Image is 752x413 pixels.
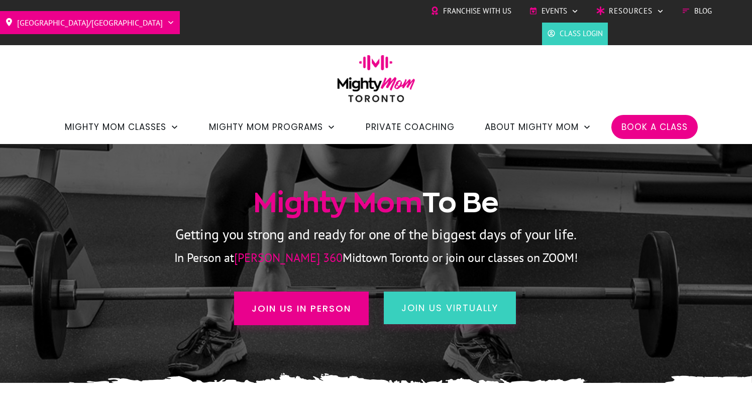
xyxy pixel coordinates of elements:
p: Getting you strong and ready for one of the biggest days of your life. [75,222,677,246]
span: Mighty Mom Classes [65,118,166,135]
span: [GEOGRAPHIC_DATA]/[GEOGRAPHIC_DATA] [17,15,163,31]
span: Blog [694,4,712,19]
a: Franchise with Us [431,4,511,19]
span: Franchise with Us [443,4,511,19]
a: Resources [596,4,664,19]
a: Private Coaching [366,118,455,135]
span: Events [542,4,567,19]
a: Join us in person [234,292,369,325]
a: join us virtually [384,292,516,324]
a: Book a Class [621,118,688,135]
span: Join us in person [252,302,351,315]
p: In Person at Midtown Toronto or join our classes on ZOOM! [75,247,677,268]
a: Mighty Mom Classes [65,118,179,135]
span: About Mighty Mom [485,118,579,135]
span: Mighty Mom [253,187,422,217]
img: mightymom-logo-toronto [332,55,420,109]
span: [PERSON_NAME] 360 [234,250,343,265]
a: Mighty Mom Programs [209,118,336,135]
a: [GEOGRAPHIC_DATA]/[GEOGRAPHIC_DATA] [5,15,175,31]
a: Events [529,4,579,19]
h1: To Be [75,185,677,221]
span: Mighty Mom Programs [209,118,323,135]
span: join us virtually [401,302,498,314]
span: Class Login [560,26,603,41]
a: Class Login [547,26,603,41]
a: About Mighty Mom [485,118,591,135]
span: Resources [609,4,653,19]
a: Blog [682,4,712,19]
